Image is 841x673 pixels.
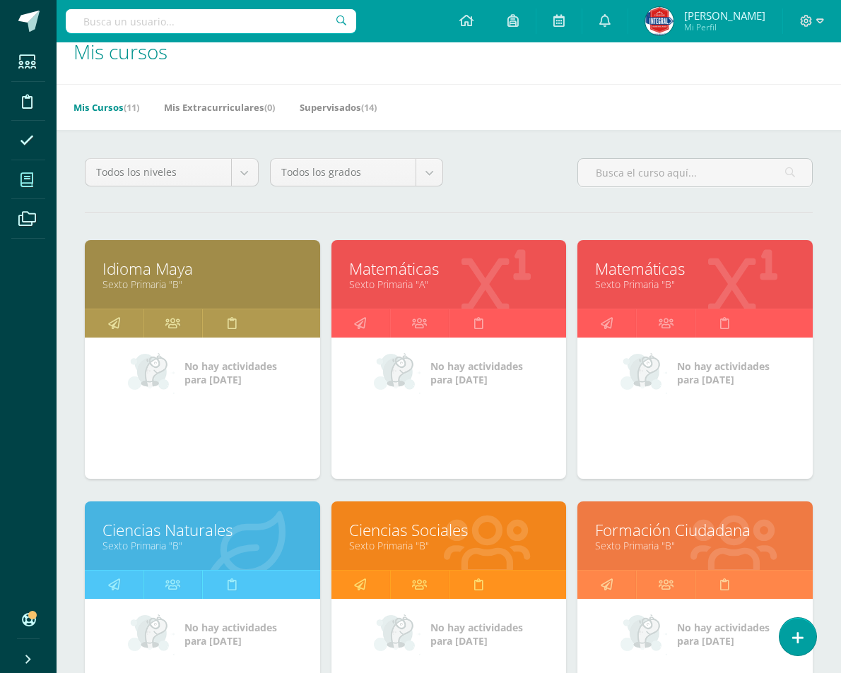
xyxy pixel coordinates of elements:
[164,96,275,119] a: Mis Extracurriculares(0)
[102,278,302,291] a: Sexto Primaria "B"
[621,352,667,394] img: no_activities_small.png
[102,519,302,541] a: Ciencias Naturales
[349,278,549,291] a: Sexto Primaria "A"
[595,519,795,541] a: Formación Ciudadana
[361,101,377,114] span: (14)
[684,21,765,33] span: Mi Perfil
[184,359,277,386] span: No hay actividades para [DATE]
[578,159,812,186] input: Busca el curso aquí...
[128,352,175,394] img: no_activities_small.png
[374,352,420,394] img: no_activities_small.png
[430,359,523,386] span: No hay actividades para [DATE]
[184,621,277,648] span: No hay actividades para [DATE]
[349,519,549,541] a: Ciencias Sociales
[595,278,795,291] a: Sexto Primaria "B"
[349,539,549,552] a: Sexto Primaria "B"
[271,159,443,186] a: Todos los grados
[102,539,302,552] a: Sexto Primaria "B"
[430,621,523,648] span: No hay actividades para [DATE]
[645,7,674,35] img: 9bb1d8f5d5b793af5ad0d6107dc6c347.png
[677,359,770,386] span: No hay actividades para [DATE]
[66,9,356,33] input: Busca un usuario...
[264,101,275,114] span: (0)
[684,8,765,23] span: [PERSON_NAME]
[300,96,377,119] a: Supervisados(14)
[349,258,549,280] a: Matemáticas
[96,159,220,186] span: Todos los niveles
[621,613,667,655] img: no_activities_small.png
[677,621,770,648] span: No hay actividades para [DATE]
[124,101,139,114] span: (11)
[128,613,175,655] img: no_activities_small.png
[73,38,167,65] span: Mis cursos
[102,258,302,280] a: Idioma Maya
[73,96,139,119] a: Mis Cursos(11)
[595,539,795,552] a: Sexto Primaria "B"
[86,159,258,186] a: Todos los niveles
[281,159,406,186] span: Todos los grados
[374,613,420,655] img: no_activities_small.png
[595,258,795,280] a: Matemáticas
